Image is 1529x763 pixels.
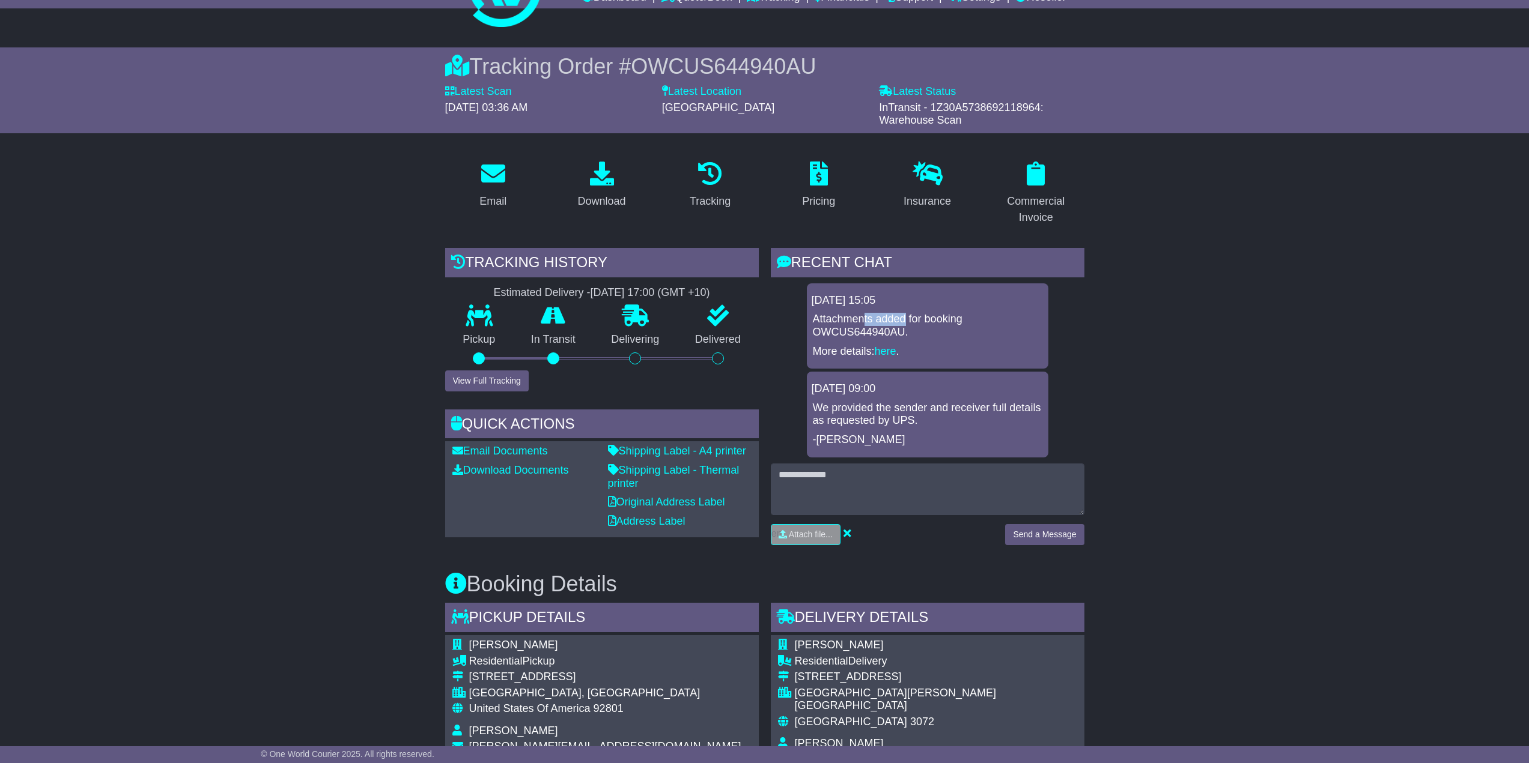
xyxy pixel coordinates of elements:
div: [GEOGRAPHIC_DATA][PERSON_NAME][GEOGRAPHIC_DATA] [795,687,1077,713]
div: Commercial Invoice [996,193,1077,226]
p: We provided the sender and receiver full details as requested by UPS. [813,402,1042,427]
label: Latest Status [879,85,956,98]
span: © One World Courier 2025. All rights reserved. [261,749,434,759]
div: [DATE] 17:00 (GMT +10) [591,286,710,300]
span: [PERSON_NAME] [469,639,558,651]
a: Download [570,157,633,214]
span: [PERSON_NAME] [795,737,884,749]
div: Pickup Details [445,603,759,635]
div: Delivery Details [771,603,1084,635]
p: Delivering [594,333,678,346]
span: Residential [469,655,523,667]
div: Estimated Delivery - [445,286,759,300]
span: InTransit - 1Z30A5738692118964: Warehouse Scan [879,101,1044,127]
span: [PERSON_NAME][EMAIL_ADDRESS][DOMAIN_NAME] [469,740,741,752]
div: Email [479,193,506,210]
span: [PERSON_NAME] [469,725,558,737]
div: Download [577,193,625,210]
span: 3072 [910,716,934,728]
button: Send a Message [1005,524,1084,545]
div: Pickup [469,655,741,668]
div: Tracking [690,193,731,210]
div: [DATE] 09:00 [812,382,1044,396]
div: Pricing [802,193,835,210]
span: [GEOGRAPHIC_DATA] [662,101,774,113]
div: Tracking Order # [445,53,1084,79]
a: Pricing [794,157,843,214]
a: Shipping Label - Thermal printer [608,464,740,489]
p: -[PERSON_NAME] [813,433,1042,447]
a: Download Documents [452,464,569,476]
div: Quick Actions [445,409,759,442]
label: Latest Scan [445,85,512,98]
a: Original Address Label [608,496,725,508]
a: Commercial Invoice [988,157,1084,230]
div: Tracking history [445,248,759,280]
a: Shipping Label - A4 printer [608,445,746,457]
div: [DATE] 15:05 [812,294,1044,307]
p: Attachments added for booking OWCUS644940AU. [813,313,1042,339]
span: [PERSON_NAME] [795,639,884,651]
div: RECENT CHAT [771,248,1084,280]
p: Delivered [677,333,759,346]
span: Residential [795,655,848,667]
p: More details: . [813,345,1042,358]
a: Address Label [608,515,685,527]
p: In Transit [513,333,594,346]
div: Insurance [904,193,951,210]
div: [GEOGRAPHIC_DATA], [GEOGRAPHIC_DATA] [469,687,741,700]
label: Latest Location [662,85,741,98]
h3: Booking Details [445,572,1084,596]
span: United States Of America [469,702,591,714]
a: Email Documents [452,445,548,457]
a: Insurance [896,157,959,214]
span: OWCUS644940AU [631,54,816,79]
p: Pickup [445,333,514,346]
a: Tracking [682,157,738,214]
div: [STREET_ADDRESS] [469,671,741,684]
div: [STREET_ADDRESS] [795,671,1077,684]
div: Delivery [795,655,1077,668]
span: [GEOGRAPHIC_DATA] [795,716,907,728]
a: Email [472,157,514,214]
span: 92801 [594,702,624,714]
a: here [875,345,896,357]
button: View Full Tracking [445,370,529,391]
span: [DATE] 03:36 AM [445,101,528,113]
